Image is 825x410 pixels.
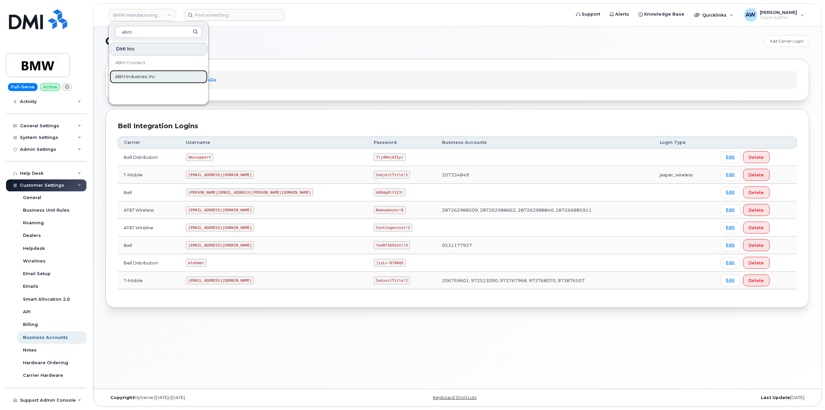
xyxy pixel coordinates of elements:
[118,121,797,131] div: Bell Integration Logins
[374,224,412,232] code: Contingentout!2
[749,242,764,249] span: Delete
[721,240,741,251] a: Edit
[118,219,180,237] td: AT&T Wireline
[118,254,180,272] td: Bell Distribution
[743,222,770,234] button: Delete
[436,166,654,184] td: 207334849
[115,73,156,80] span: ABM Industries, Inc.
[186,171,254,179] code: [EMAIL_ADDRESS][DOMAIN_NAME]
[118,149,180,166] td: Bell Distribution
[749,172,764,178] span: Delete
[374,153,405,161] code: 7\j4Rm|4ISy(
[743,186,770,198] button: Delete
[118,237,180,254] td: Bell
[743,239,770,251] button: Delete
[796,381,820,405] iframe: Messenger Launcher
[433,395,477,400] a: Keyboard Shortcuts
[721,204,741,216] a: Edit
[105,395,340,400] div: MyServe [DATE]–[DATE]
[368,137,436,149] th: Password
[749,207,764,213] span: Delete
[743,151,770,163] button: Delete
[721,152,741,163] a: Edit
[186,224,254,232] code: [EMAIL_ADDRESS][DOMAIN_NAME]
[749,260,764,266] span: Delete
[186,241,254,249] code: [EMAIL_ADDRESS][DOMAIN_NAME]
[743,257,770,269] button: Delete
[749,154,764,160] span: Delete
[374,188,405,196] code: G00dg0lf123!
[186,206,254,214] code: [EMAIL_ADDRESS][DOMAIN_NAME]
[115,26,202,38] input: Search
[721,257,741,269] a: Edit
[436,137,654,149] th: Business Accounts
[749,189,764,196] span: Delete
[654,166,715,184] td: jasper_wireless
[721,169,741,181] a: Edit
[118,201,180,219] td: AT&T Wireless
[115,59,145,66] span: ABM Connect
[374,276,410,284] code: SubjectTitle!1
[743,274,770,286] button: Delete
[374,259,405,267] code: ]zyL>-0?8AQ5
[575,395,809,400] div: [DATE]
[118,184,180,201] td: Bell
[374,241,410,249] code: fad0f5692efc!X
[436,272,654,289] td: 206759601, 972523090, 973767968, 973768070, 973876507
[743,169,770,181] button: Delete
[436,237,654,254] td: 0531177937
[180,137,368,149] th: Username
[110,56,207,69] a: ABM Connect
[721,187,741,198] a: Edit
[186,276,254,284] code: [EMAIL_ADDRESS][DOMAIN_NAME]
[118,272,180,289] td: T-Mobile
[721,222,741,234] a: Edit
[186,259,206,267] code: mlehmer
[764,35,809,47] a: Add Carrier Login
[110,70,207,83] a: ABM Industries, Inc.
[749,225,764,231] span: Delete
[761,395,790,400] strong: Last Update
[749,277,764,284] span: Delete
[118,166,180,184] td: T-Mobile
[721,275,741,286] a: Edit
[186,153,213,161] code: dmisupport
[654,137,715,149] th: Login Type
[374,171,410,179] code: SubjectTitle!1
[436,201,654,219] td: 287262988509, 287262988662, 287262988840, 287266885911
[186,188,313,196] code: [PERSON_NAME][EMAIL_ADDRESS][PERSON_NAME][DOMAIN_NAME]
[743,204,770,216] button: Delete
[118,137,180,149] th: Carrier
[110,43,207,55] div: DMI Inc
[105,36,183,46] span: Carrier Logins
[374,206,405,214] code: Nomaybeyes!8
[110,395,134,400] strong: Copyright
